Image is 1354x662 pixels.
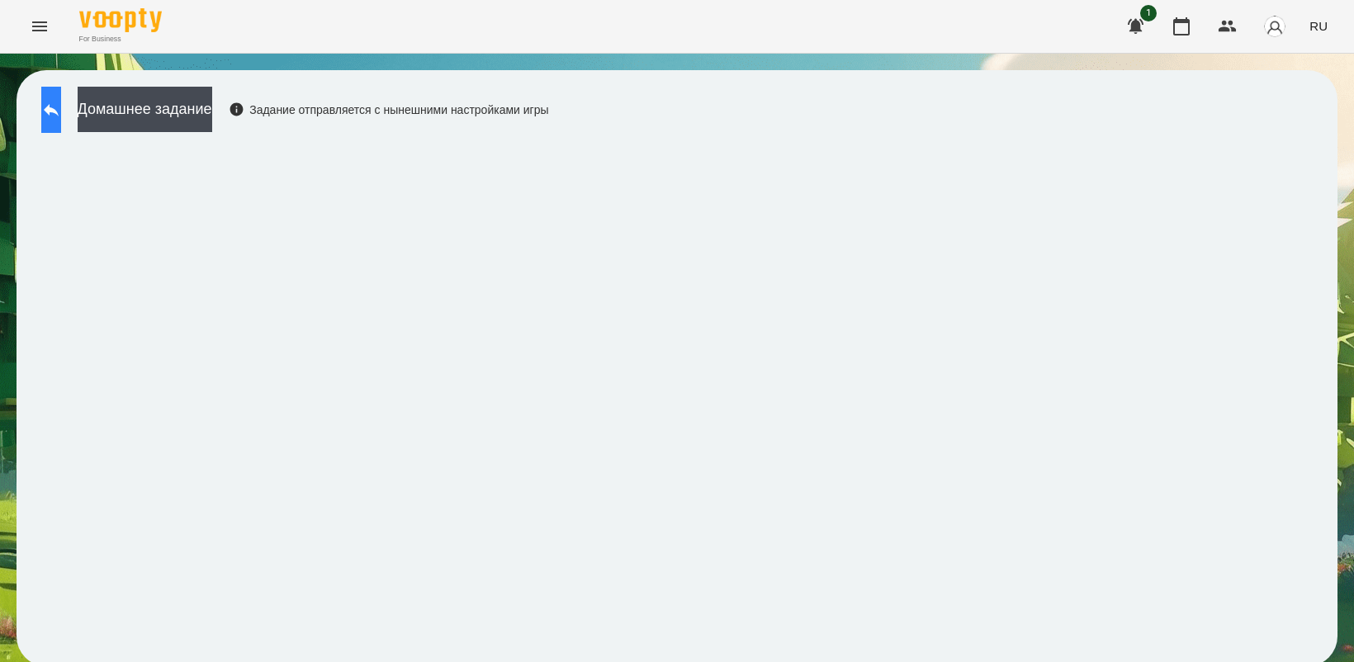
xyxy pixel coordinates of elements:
[1140,5,1157,21] span: 1
[1263,15,1286,38] img: avatar_s.png
[229,102,549,118] div: Задание отправляется с нынешними настройками игры
[79,34,162,45] span: For Business
[1309,17,1328,35] span: RU
[20,7,59,46] button: Menu
[1303,11,1334,41] button: RU
[78,87,212,132] button: Домашнее задание
[79,8,162,32] img: Voopty Logo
